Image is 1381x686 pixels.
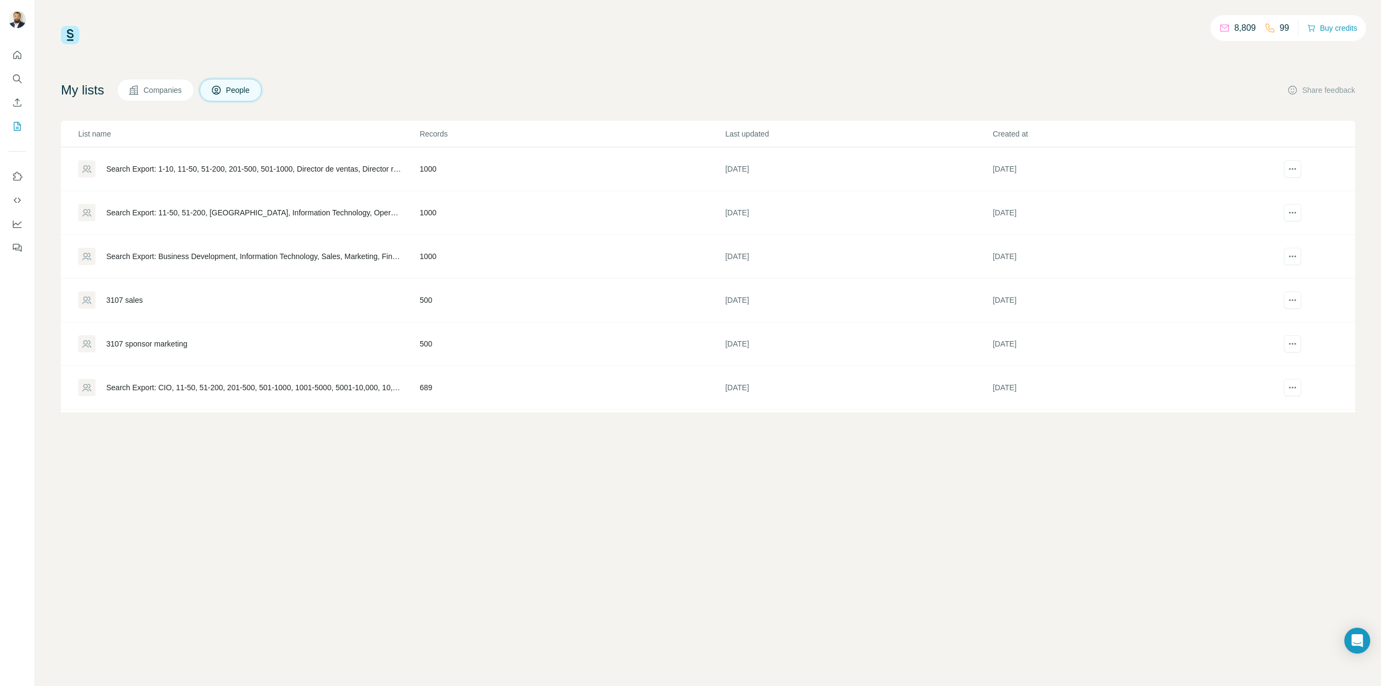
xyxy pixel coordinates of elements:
[1344,628,1370,654] div: Open Intercom Messenger
[9,191,26,210] button: Use Surfe API
[106,295,143,305] div: 3107 sales
[1284,248,1301,265] button: actions
[724,147,992,191] td: [DATE]
[992,366,1260,410] td: [DATE]
[1280,22,1289,35] p: 99
[226,85,251,96] span: People
[419,279,725,322] td: 500
[992,235,1260,279] td: [DATE]
[1234,22,1256,35] p: 8,809
[9,238,26,257] button: Feedback
[419,322,725,366] td: 500
[1307,21,1357,36] button: Buy credits
[9,214,26,234] button: Dashboard
[9,93,26,112] button: Enrich CSV
[106,251,401,262] div: Search Export: Business Development, Information Technology, Sales, Marketing, Finance, Consultin...
[61,26,79,44] img: Surfe Logo
[992,322,1260,366] td: [DATE]
[1284,291,1301,309] button: actions
[419,191,725,235] td: 1000
[1284,335,1301,352] button: actions
[724,191,992,235] td: [DATE]
[143,85,183,96] span: Companies
[1284,160,1301,178] button: actions
[9,45,26,65] button: Quick start
[78,128,419,139] p: List name
[724,279,992,322] td: [DATE]
[9,117,26,136] button: My lists
[106,164,401,174] div: Search Export: 1-10, 11-50, 51-200, 201-500, 501-1000, Director de ventas, Director regional de v...
[992,279,1260,322] td: [DATE]
[9,69,26,89] button: Search
[106,382,401,393] div: Search Export: CIO, 11-50, 51-200, 201-500, 501-1000, 1001-5000, 5001-10,000, 10,000+, [GEOGRAPHI...
[1287,85,1355,96] button: Share feedback
[1284,204,1301,221] button: actions
[61,81,104,99] h4: My lists
[724,410,992,453] td: [DATE]
[419,410,725,453] td: 643
[9,11,26,28] img: Avatar
[420,128,724,139] p: Records
[419,235,725,279] td: 1000
[724,366,992,410] td: [DATE]
[992,410,1260,453] td: [DATE]
[9,167,26,186] button: Use Surfe on LinkedIn
[106,207,401,218] div: Search Export: 11-50, 51-200, [GEOGRAPHIC_DATA], Information Technology, Operations, Engineering,...
[106,338,187,349] div: 3107 sponsor marketing
[993,128,1259,139] p: Created at
[419,147,725,191] td: 1000
[419,366,725,410] td: 689
[724,322,992,366] td: [DATE]
[992,191,1260,235] td: [DATE]
[1284,379,1301,396] button: actions
[992,147,1260,191] td: [DATE]
[725,128,992,139] p: Last updated
[724,235,992,279] td: [DATE]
